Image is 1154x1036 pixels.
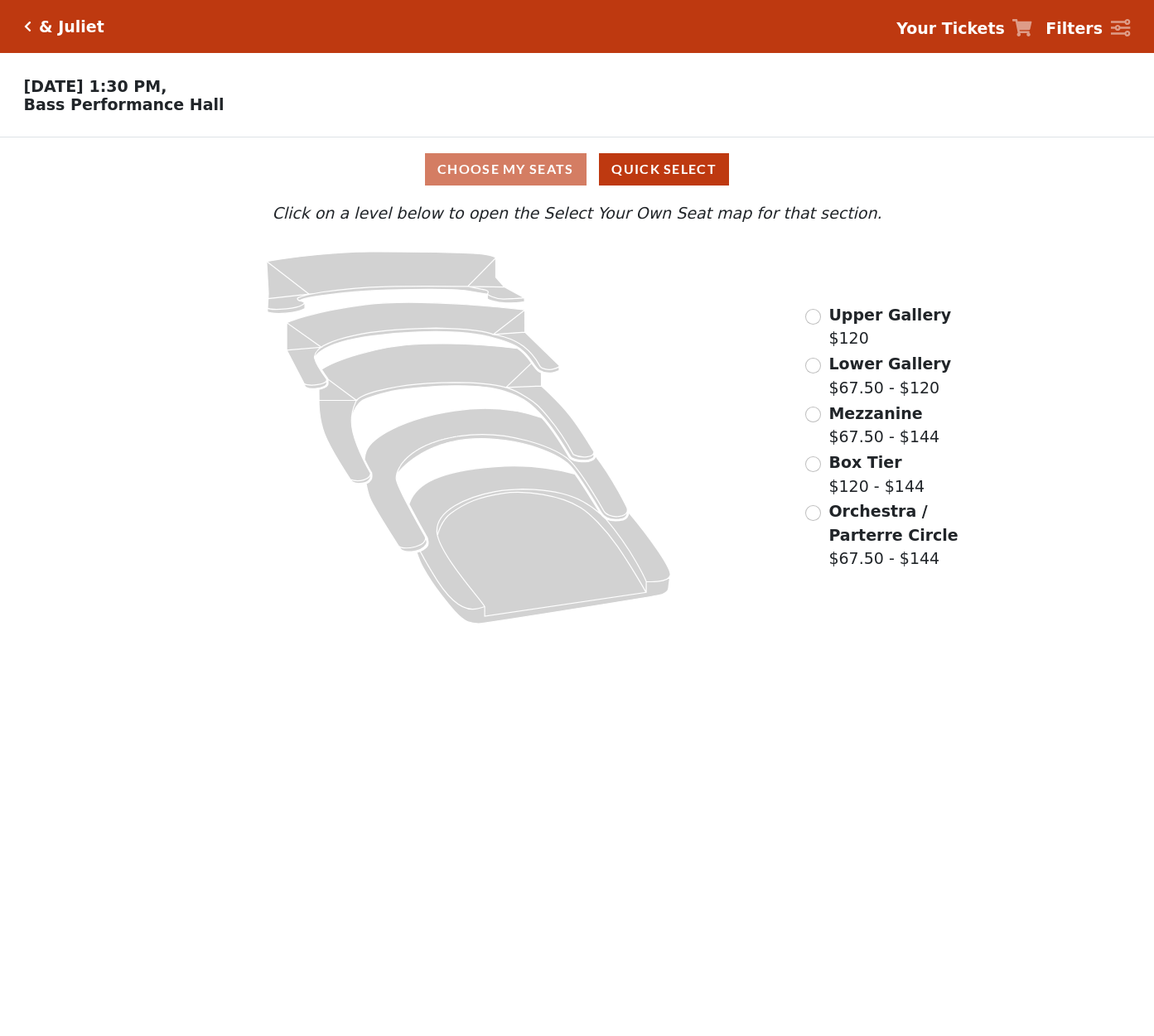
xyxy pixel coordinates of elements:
[1045,17,1130,41] a: Filters
[828,502,958,544] span: Orchestra / Parterre Circle
[828,306,951,324] span: Upper Gallery
[828,303,951,350] label: $120
[828,453,901,471] span: Box Tier
[156,201,997,225] p: Click on a level below to open the Select Your Own Seat map for that section.
[896,17,1032,41] a: Your Tickets
[828,404,922,422] span: Mezzanine
[828,354,951,373] span: Lower Gallery
[828,451,925,498] label: $120 - $144
[828,352,951,399] label: $67.50 - $120
[828,402,939,449] label: $67.50 - $144
[267,252,524,314] path: Upper Gallery - Seats Available: 296
[896,19,1005,37] strong: Your Tickets
[39,17,104,36] h5: & Juliet
[1045,19,1103,37] strong: Filters
[287,302,559,388] path: Lower Gallery - Seats Available: 63
[409,466,670,624] path: Orchestra / Parterre Circle - Seats Available: 27
[24,21,31,32] a: Click here to go back to filters
[599,153,729,186] button: Quick Select
[828,499,997,571] label: $67.50 - $144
